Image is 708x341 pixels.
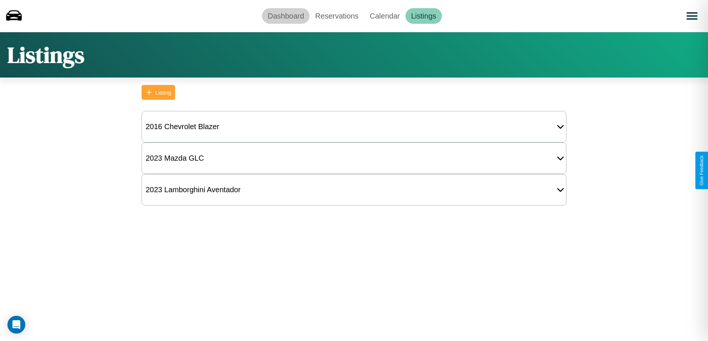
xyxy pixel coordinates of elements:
[155,89,171,96] div: Listing
[142,85,175,100] button: Listing
[7,40,84,70] h1: Listings
[7,316,25,334] div: Open Intercom Messenger
[142,119,223,135] div: 2016 Chevrolet Blazer
[262,8,310,24] a: Dashboard
[405,8,442,24] a: Listings
[310,8,364,24] a: Reservations
[142,150,208,166] div: 2023 Mazda GLC
[142,182,244,198] div: 2023 Lamborghini Aventador
[699,155,704,186] div: Give Feedback
[364,8,405,24] a: Calendar
[682,6,702,26] button: Open menu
